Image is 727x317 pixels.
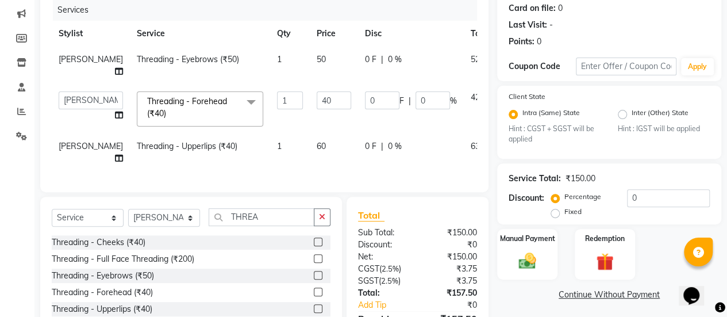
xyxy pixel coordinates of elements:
[209,208,314,226] input: Search or Scan
[618,124,710,134] small: Hint : IGST will be applied
[576,58,676,75] input: Enter Offer / Coupon Code
[564,192,601,202] label: Percentage
[591,251,619,272] img: _gift.svg
[365,54,376,66] span: 0 F
[130,21,270,47] th: Service
[509,2,556,14] div: Card on file:
[349,263,418,275] div: ( )
[52,270,154,282] div: Threading - Eyebrows (₹50)
[500,234,555,244] label: Manual Payment
[382,264,399,273] span: 2.5%
[429,299,486,311] div: ₹0
[349,239,418,251] div: Discount:
[52,287,153,299] div: Threading - Forehead (₹40)
[59,141,123,151] span: [PERSON_NAME]
[270,21,310,47] th: Qty
[59,54,123,64] span: [PERSON_NAME]
[558,2,563,14] div: 0
[358,21,464,47] th: Disc
[679,271,716,305] iframe: chat widget
[522,108,580,121] label: Intra (Same) State
[450,95,457,107] span: %
[537,36,541,48] div: 0
[566,173,595,185] div: ₹150.00
[513,251,541,271] img: _cash.svg
[349,227,418,239] div: Sub Total:
[632,108,688,121] label: Inter (Other) State
[417,287,486,299] div: ₹157.50
[52,253,194,265] div: Threading - Full Face Threading (₹200)
[349,287,418,299] div: Total:
[277,54,282,64] span: 1
[349,275,418,287] div: ( )
[310,21,358,47] th: Price
[399,95,404,107] span: F
[471,92,480,102] span: 42
[417,227,486,239] div: ₹150.00
[358,276,379,286] span: SGST
[417,263,486,275] div: ₹3.75
[471,141,480,151] span: 63
[147,96,227,119] span: Threading - Forehead (₹40)
[549,19,553,31] div: -
[499,289,719,301] a: Continue Without Payment
[349,299,429,311] a: Add Tip
[358,209,384,221] span: Total
[509,192,544,204] div: Discount:
[464,21,497,47] th: Total
[509,124,601,145] small: Hint : CGST + SGST will be applied
[585,234,625,244] label: Redemption
[471,54,486,64] span: 52.5
[509,91,545,102] label: Client State
[52,303,152,315] div: Threading - Upperlips (₹40)
[417,275,486,287] div: ₹3.75
[417,251,486,263] div: ₹150.00
[317,54,326,64] span: 50
[349,251,418,263] div: Net:
[564,207,582,217] label: Fixed
[358,263,379,274] span: CGST
[381,54,383,66] span: |
[137,141,237,151] span: Threading - Upperlips (₹40)
[681,58,714,75] button: Apply
[509,36,534,48] div: Points:
[52,236,145,249] div: Threading - Cheeks (₹40)
[365,140,376,152] span: 0 F
[381,140,383,152] span: |
[509,60,576,72] div: Coupon Code
[388,140,402,152] span: 0 %
[409,95,411,107] span: |
[381,276,398,285] span: 2.5%
[509,19,547,31] div: Last Visit:
[52,21,130,47] th: Stylist
[277,141,282,151] span: 1
[137,54,239,64] span: Threading - Eyebrows (₹50)
[166,108,171,119] a: x
[417,239,486,251] div: ₹0
[317,141,326,151] span: 60
[509,173,561,185] div: Service Total:
[388,54,402,66] span: 0 %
